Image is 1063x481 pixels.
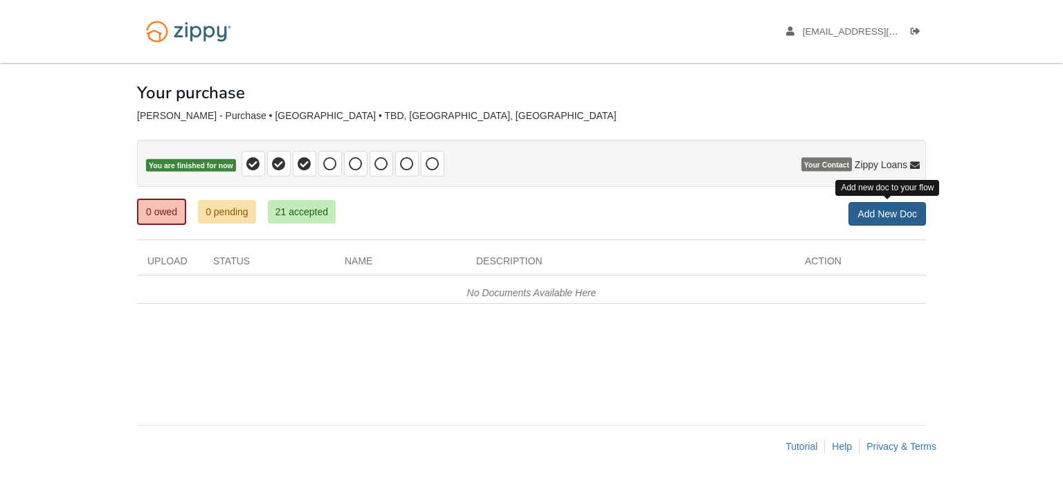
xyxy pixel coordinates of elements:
[137,199,186,225] a: 0 owed
[466,254,794,275] div: Description
[832,441,852,452] a: Help
[467,287,597,298] em: No Documents Available Here
[911,26,926,40] a: Log out
[803,26,961,37] span: sterrell42@gmail.com
[137,110,926,122] div: [PERSON_NAME] - Purchase • [GEOGRAPHIC_DATA] • TBD, [GEOGRAPHIC_DATA], [GEOGRAPHIC_DATA]
[203,254,334,275] div: Status
[801,158,852,172] span: Your Contact
[835,180,939,196] div: Add new doc to your flow
[137,84,245,102] h1: Your purchase
[146,159,236,172] span: You are finished for now
[848,202,926,226] a: Add New Doc
[794,254,926,275] div: Action
[866,441,936,452] a: Privacy & Terms
[785,441,817,452] a: Tutorial
[198,200,256,224] a: 0 pending
[786,26,961,40] a: edit profile
[855,158,907,172] span: Zippy Loans
[137,14,240,49] img: Logo
[137,254,203,275] div: Upload
[268,200,336,224] a: 21 accepted
[334,254,466,275] div: Name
